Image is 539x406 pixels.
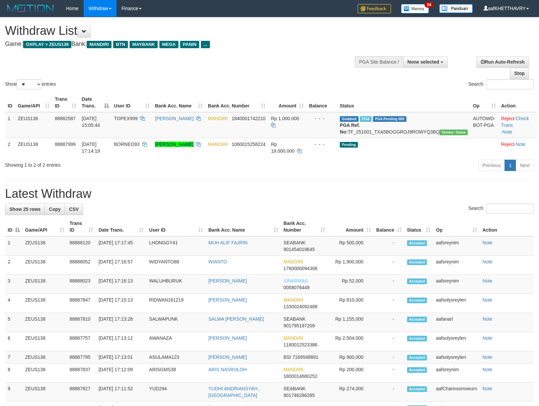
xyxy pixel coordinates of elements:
span: Copy 901746286285 to clipboard [284,393,315,398]
a: Check Trans [501,116,529,128]
span: Accepted [407,386,427,392]
span: Copy 901454019645 to clipboard [284,247,315,252]
th: Status: activate to sort column ascending [404,217,434,236]
span: Copy 1180012523386 to clipboard [284,342,317,347]
a: CSV [65,204,83,215]
th: Balance [306,93,337,112]
th: ID: activate to sort column descending [5,217,22,236]
span: None selected [407,59,439,65]
td: Rp 500,000 [328,236,374,256]
span: SEABANK [284,240,306,245]
td: [DATE] 17:15:13 [96,294,146,313]
th: Bank Acc. Number: activate to sort column ascending [205,93,268,112]
td: aafsolysreylen [433,332,480,351]
span: Copy 1840001742210 to clipboard [232,116,265,121]
td: aafsolysreylen [433,351,480,363]
span: 88887999 [55,142,76,147]
td: Rp 810,000 [328,294,374,313]
div: - - - [309,115,334,122]
td: 5 [5,313,22,332]
td: 88888120 [67,236,96,256]
span: Copy 7169548891 to clipboard [292,354,318,360]
td: [DATE] 17:16:57 [96,256,146,275]
td: [DATE] 17:16:13 [96,275,146,294]
span: SINARMAS [284,278,308,283]
span: Accepted [407,278,427,284]
span: CSV [69,207,79,212]
span: Accepted [407,240,427,246]
td: Rp 2,504,000 [328,332,374,351]
span: BTN [113,41,128,48]
span: MANDIRI [284,367,303,372]
td: aafanarl [433,313,480,332]
span: Copy [49,207,61,212]
td: 1 [5,236,22,256]
th: Trans ID: activate to sort column ascending [67,217,96,236]
div: Showing 1 to 2 of 2 entries [5,159,220,168]
input: Search: [486,79,534,89]
td: 88887847 [67,294,96,313]
span: Accepted [407,259,427,265]
span: MANDIRI [284,335,303,341]
a: Note [482,316,492,322]
td: - [374,275,404,294]
td: ZEUS138 [15,138,52,157]
input: Search: [486,204,534,214]
span: 34 [425,2,434,8]
th: ID [5,93,15,112]
a: Run Auto-Refresh [476,56,529,68]
a: Note [482,240,492,245]
span: MEGA [159,41,178,48]
td: ZEUS138 [22,363,67,383]
th: Game/API: activate to sort column ascending [15,93,52,112]
th: Amount: activate to sort column ascending [328,217,374,236]
span: [DATE] 17:14:19 [82,142,100,154]
span: ... [201,41,210,48]
td: [DATE] 17:13:12 [96,332,146,351]
a: Stop [510,68,529,79]
a: [PERSON_NAME] [155,116,194,121]
span: Copy 0058076449 to clipboard [284,285,310,290]
td: aafsreynim [433,275,480,294]
span: Accepted [407,317,427,322]
a: Reject [501,116,515,121]
img: panduan.png [439,4,473,13]
a: [PERSON_NAME] [208,278,247,283]
th: Action [498,93,537,112]
td: ZEUS138 [15,112,52,138]
span: SEABANK [284,316,306,322]
img: Button%20Memo.svg [401,4,429,13]
a: [PERSON_NAME] [208,297,247,303]
td: [DATE] 17:12:09 [96,363,146,383]
a: Note [482,297,492,303]
td: [DATE] 17:17:45 [96,236,146,256]
td: Rp 200,000 [328,363,374,383]
span: BORNEO93 [114,142,140,147]
a: Note [482,354,492,360]
span: MANDIRI [208,116,228,121]
td: ZEUS138 [22,313,67,332]
span: Pending [340,142,358,148]
span: Copy 1330024092488 to clipboard [284,304,317,309]
td: ZEUS138 [22,383,67,402]
td: ZEUS138 [22,275,67,294]
td: [DATE] 17:13:01 [96,351,146,363]
span: Accepted [407,298,427,303]
td: ZEUS138 [22,256,67,275]
a: MUH ALIF FAJRIN [208,240,247,245]
td: 9 [5,383,22,402]
a: [PERSON_NAME] [208,354,247,360]
th: Op: activate to sort column ascending [470,93,498,112]
td: ZEUS138 [22,332,67,351]
h1: Latest Withdraw [5,187,534,200]
a: Next [516,160,534,171]
span: SEABANK [284,386,306,391]
a: Note [482,335,492,341]
td: SALWAPUNK [146,313,206,332]
td: aafsolysreylen [433,294,480,313]
td: 4 [5,294,22,313]
td: aafsreynim [433,236,480,256]
span: MANDIRI [208,142,228,147]
th: Amount: activate to sort column ascending [268,93,306,112]
span: Vendor URL: https://trx31.1velocity.biz [440,130,468,135]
